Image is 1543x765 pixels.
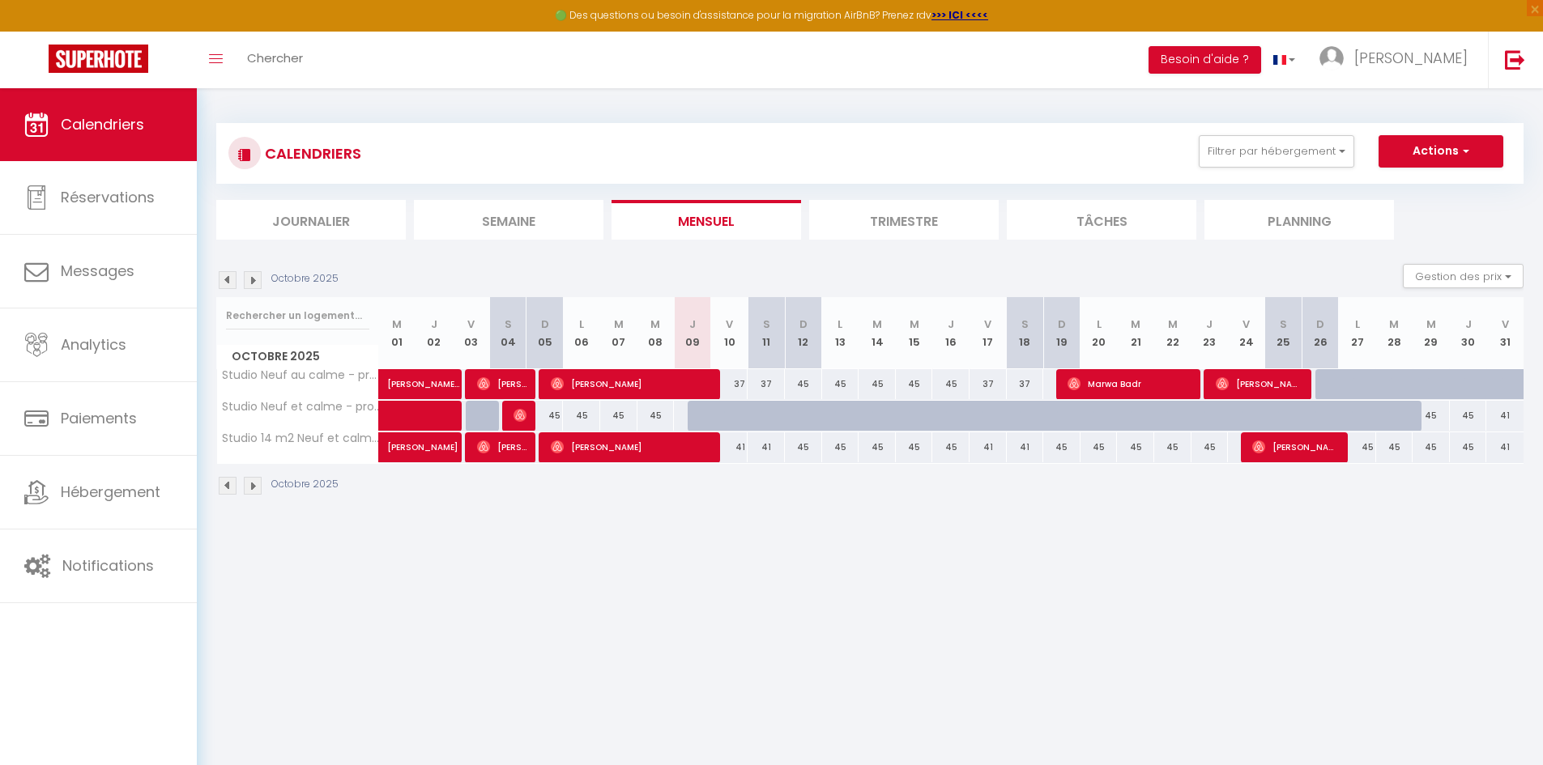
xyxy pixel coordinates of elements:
div: 37 [748,369,785,399]
span: Studio Neuf et calme - prox gare (1) [220,401,381,413]
th: 25 [1265,297,1302,369]
th: 29 [1413,297,1450,369]
abbr: S [1280,317,1287,332]
div: 41 [1007,432,1044,462]
span: Hébergement [61,482,160,502]
abbr: M [614,317,624,332]
div: 45 [822,432,859,462]
th: 08 [637,297,675,369]
th: 11 [748,297,785,369]
p: Octobre 2025 [271,477,339,492]
li: Tâches [1007,200,1196,240]
th: 20 [1081,297,1118,369]
div: 45 [1081,432,1118,462]
abbr: D [541,317,549,332]
span: Marwa Badr [1068,368,1191,399]
input: Rechercher un logement... [226,301,369,330]
abbr: V [726,317,733,332]
abbr: V [984,317,991,332]
abbr: M [872,317,882,332]
div: 45 [1154,432,1191,462]
div: 41 [970,432,1007,462]
th: 07 [600,297,637,369]
div: 45 [1043,432,1081,462]
th: 26 [1302,297,1339,369]
span: Réservations [61,187,155,207]
abbr: M [650,317,660,332]
th: 23 [1191,297,1229,369]
span: Paiements [61,408,137,428]
th: 27 [1339,297,1376,369]
div: 45 [1339,432,1376,462]
div: 45 [896,432,933,462]
abbr: M [1168,317,1178,332]
abbr: J [1465,317,1472,332]
span: [PERSON_NAME] [551,368,712,399]
span: Analytics [61,334,126,355]
th: 14 [859,297,896,369]
th: 19 [1043,297,1081,369]
abbr: S [1021,317,1029,332]
abbr: V [1502,317,1509,332]
abbr: L [1097,317,1102,332]
a: ... [PERSON_NAME] [1307,32,1488,88]
div: 45 [785,432,822,462]
abbr: D [799,317,808,332]
span: Studio Neuf au calme - prox gare (3) [220,369,381,381]
div: 45 [896,369,933,399]
div: 41 [748,432,785,462]
abbr: V [467,317,475,332]
abbr: J [948,317,954,332]
div: 45 [1376,432,1413,462]
span: [PERSON_NAME] [387,423,462,454]
span: Messages [61,261,134,281]
span: [PERSON_NAME] [551,431,712,462]
th: 22 [1154,297,1191,369]
button: Besoin d'aide ? [1149,46,1261,74]
th: 16 [932,297,970,369]
abbr: J [1206,317,1213,332]
span: Chercher [247,49,303,66]
button: Gestion des prix [1403,264,1524,288]
span: [PERSON_NAME] [514,400,526,431]
li: Planning [1204,200,1394,240]
div: 41 [711,432,748,462]
abbr: M [392,317,402,332]
span: Calendriers [61,114,144,134]
span: Notifications [62,555,154,576]
div: 37 [711,369,748,399]
th: 13 [822,297,859,369]
img: logout [1505,49,1525,70]
span: [PERSON_NAME] [1354,48,1468,68]
a: >>> ICI <<<< [931,8,988,22]
abbr: D [1058,317,1066,332]
th: 05 [526,297,564,369]
abbr: V [1242,317,1250,332]
abbr: J [431,317,437,332]
th: 03 [453,297,490,369]
th: 10 [711,297,748,369]
li: Trimestre [809,200,999,240]
span: [PERSON_NAME] [477,368,526,399]
a: Chercher [235,32,315,88]
button: Actions [1379,135,1503,168]
span: Octobre 2025 [217,345,378,368]
th: 18 [1007,297,1044,369]
th: 02 [416,297,453,369]
th: 15 [896,297,933,369]
p: Octobre 2025 [271,271,339,287]
th: 31 [1486,297,1524,369]
div: 45 [932,369,970,399]
li: Journalier [216,200,406,240]
li: Semaine [414,200,603,240]
div: 45 [932,432,970,462]
th: 21 [1117,297,1154,369]
div: 45 [859,432,896,462]
div: 45 [526,401,564,431]
span: [PERSON_NAME] (Webportage) [387,360,462,391]
abbr: M [1426,317,1436,332]
div: 45 [1450,401,1487,431]
img: ... [1319,46,1344,70]
a: [PERSON_NAME] (Webportage) [379,369,416,400]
